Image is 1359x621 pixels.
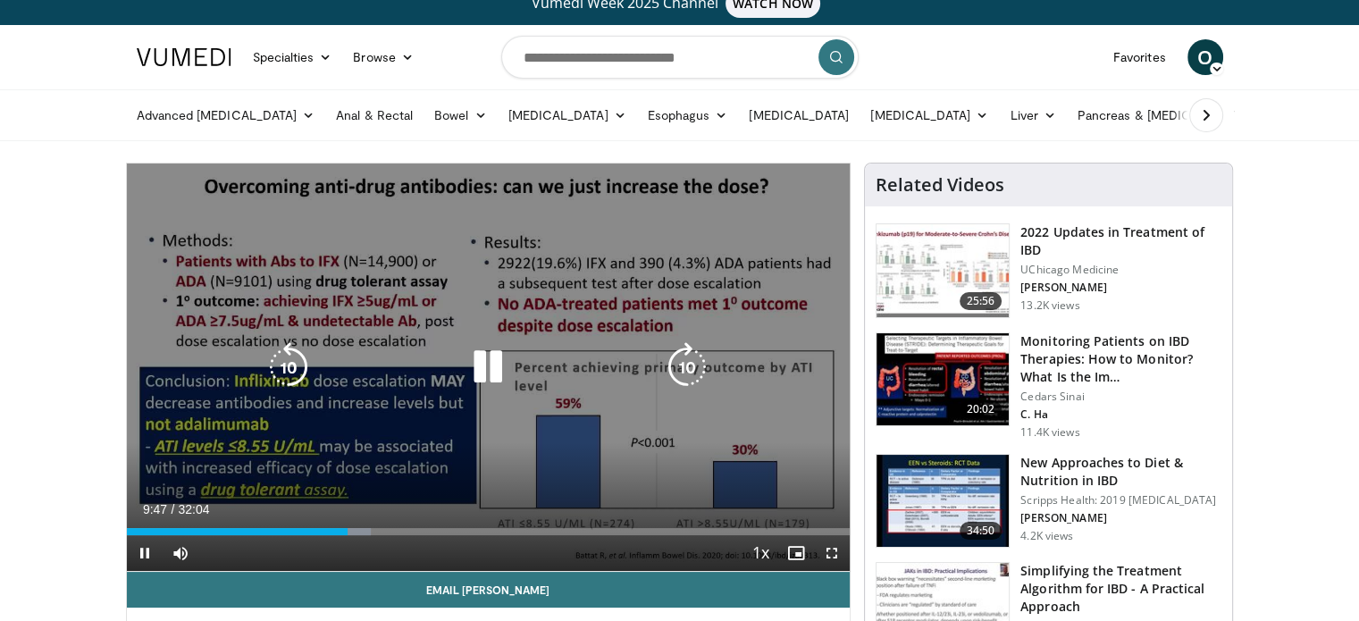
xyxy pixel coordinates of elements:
[178,502,209,516] span: 32:04
[960,400,1002,418] span: 20:02
[1020,332,1221,386] h3: Monitoring Patients on IBD Therapies: How to Monitor? What Is the Im…
[1020,390,1221,404] p: Cedars Sinai
[163,535,198,571] button: Mute
[1020,562,1221,616] h3: Simplifying the Treatment Algorithm for IBD - A Practical Approach
[325,97,424,133] a: Anal & Rectal
[877,224,1009,317] img: 9393c547-9b5d-4ed4-b79d-9c9e6c9be491.150x105_q85_crop-smart_upscale.jpg
[127,535,163,571] button: Pause
[126,97,326,133] a: Advanced [MEDICAL_DATA]
[172,502,175,516] span: /
[342,39,424,75] a: Browse
[1020,454,1221,490] h3: New Approaches to Diet & Nutrition in IBD
[127,572,851,608] a: Email [PERSON_NAME]
[127,164,851,572] video-js: Video Player
[424,97,497,133] a: Bowel
[877,455,1009,548] img: 0d1747ae-4eac-4456-b2f5-cd164c21000b.150x105_q85_crop-smart_upscale.jpg
[877,333,1009,426] img: 609225da-72ea-422a-b68c-0f05c1f2df47.150x105_q85_crop-smart_upscale.jpg
[242,39,343,75] a: Specialties
[137,48,231,66] img: VuMedi Logo
[143,502,167,516] span: 9:47
[1020,298,1079,313] p: 13.2K views
[1020,281,1221,295] p: [PERSON_NAME]
[738,97,860,133] a: [MEDICAL_DATA]
[501,36,859,79] input: Search topics, interventions
[127,528,851,535] div: Progress Bar
[814,535,850,571] button: Fullscreen
[1020,511,1221,525] p: [PERSON_NAME]
[960,292,1002,310] span: 25:56
[778,535,814,571] button: Enable picture-in-picture mode
[999,97,1066,133] a: Liver
[860,97,999,133] a: [MEDICAL_DATA]
[1020,425,1079,440] p: 11.4K views
[1187,39,1223,75] a: O
[876,332,1221,440] a: 20:02 Monitoring Patients on IBD Therapies: How to Monitor? What Is the Im… Cedars Sinai C. Ha 11...
[1020,493,1221,508] p: Scripps Health: 2019 [MEDICAL_DATA]
[1020,263,1221,277] p: UChicago Medicine
[742,535,778,571] button: Playback Rate
[1103,39,1177,75] a: Favorites
[637,97,739,133] a: Esophagus
[876,223,1221,318] a: 25:56 2022 Updates in Treatment of IBD UChicago Medicine [PERSON_NAME] 13.2K views
[876,174,1004,196] h4: Related Videos
[1067,97,1276,133] a: Pancreas & [MEDICAL_DATA]
[960,522,1002,540] span: 34:50
[1020,223,1221,259] h3: 2022 Updates in Treatment of IBD
[876,454,1221,549] a: 34:50 New Approaches to Diet & Nutrition in IBD Scripps Health: 2019 [MEDICAL_DATA] [PERSON_NAME]...
[498,97,637,133] a: [MEDICAL_DATA]
[1020,529,1073,543] p: 4.2K views
[1020,407,1221,422] p: C. Ha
